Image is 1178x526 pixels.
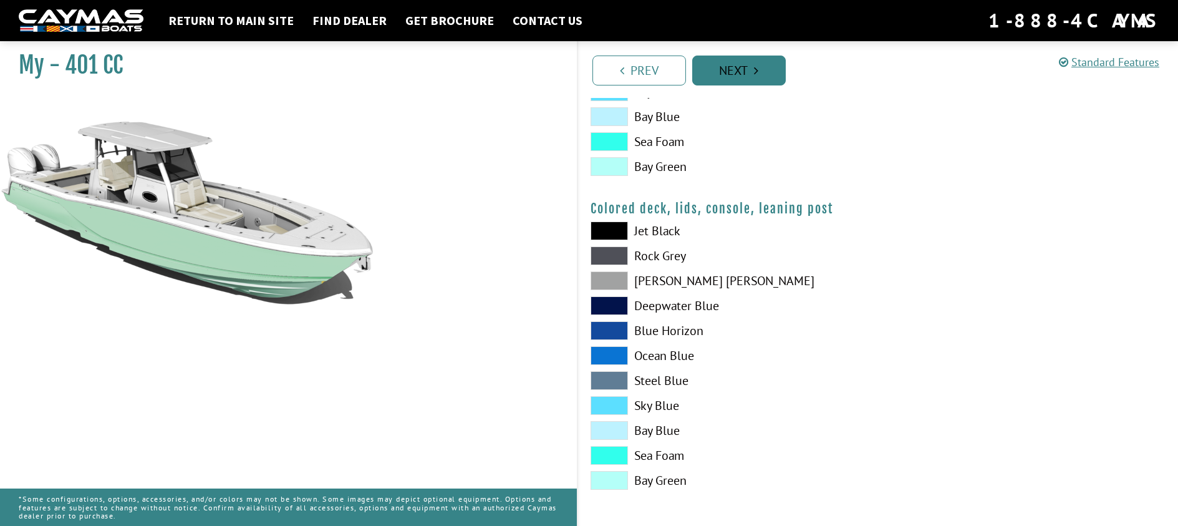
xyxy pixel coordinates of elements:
[591,396,866,415] label: Sky Blue
[591,446,866,465] label: Sea Foam
[592,56,686,85] a: Prev
[1059,55,1159,69] a: Standard Features
[591,346,866,365] label: Ocean Blue
[506,12,589,29] a: Contact Us
[591,201,1166,217] h4: Colored deck, lids, console, leaning post
[591,296,866,315] label: Deepwater Blue
[591,107,866,126] label: Bay Blue
[162,12,300,29] a: Return to main site
[591,132,866,151] label: Sea Foam
[591,421,866,440] label: Bay Blue
[591,246,866,265] label: Rock Grey
[19,51,546,79] h1: My - 401 CC
[306,12,393,29] a: Find Dealer
[399,12,500,29] a: Get Brochure
[692,56,786,85] a: Next
[591,271,866,290] label: [PERSON_NAME] [PERSON_NAME]
[591,222,866,240] label: Jet Black
[591,471,866,490] label: Bay Green
[988,7,1159,34] div: 1-888-4CAYMAS
[591,157,866,176] label: Bay Green
[591,321,866,340] label: Blue Horizon
[19,489,558,526] p: *Some configurations, options, accessories, and/or colors may not be shown. Some images may depic...
[19,9,143,32] img: white-logo-c9c8dbefe5ff5ceceb0f0178aa75bf4bb51f6bca0971e226c86eb53dfe498488.png
[591,371,866,390] label: Steel Blue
